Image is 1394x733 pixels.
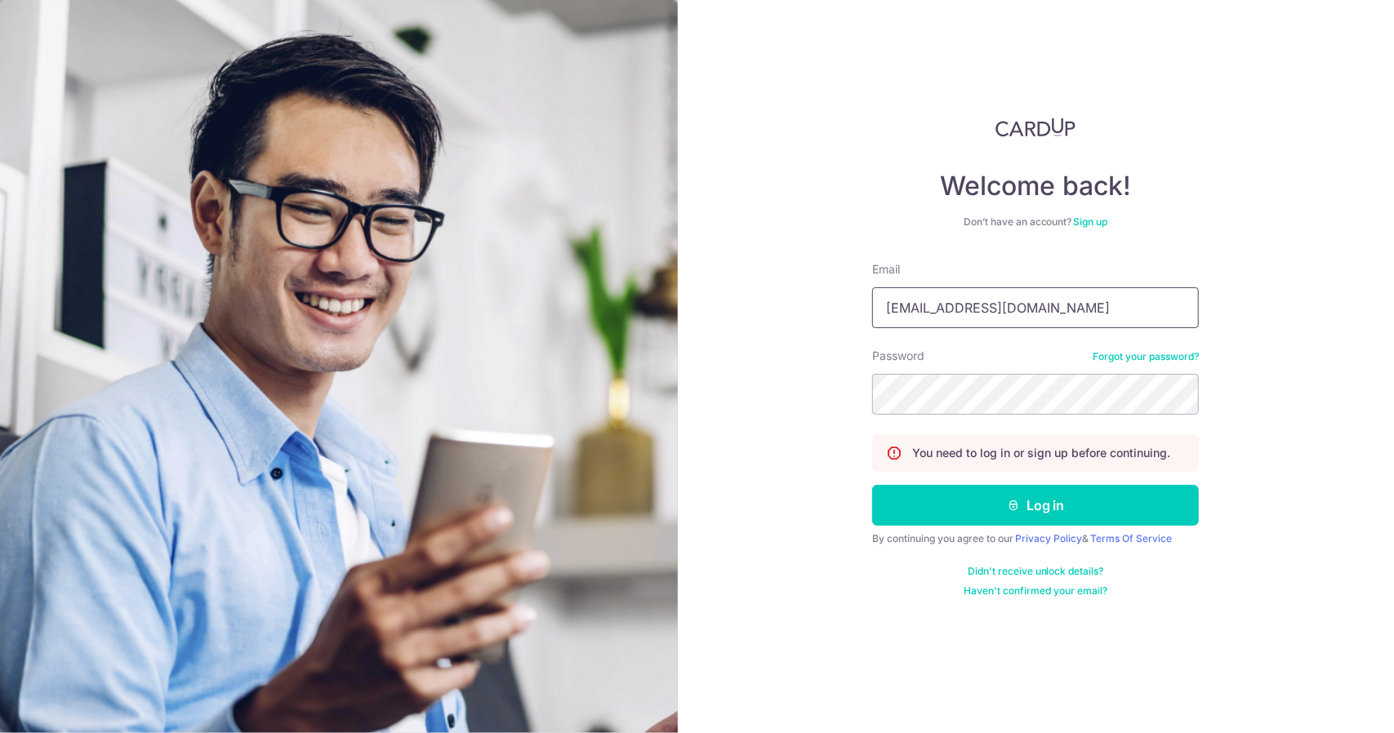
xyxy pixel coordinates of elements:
a: Sign up [1074,215,1108,228]
h4: Welcome back! [872,170,1199,202]
div: By continuing you agree to our & [872,532,1199,545]
label: Password [872,348,924,364]
a: Privacy Policy [1015,532,1082,544]
p: You need to log in or sign up before continuing. [912,445,1170,461]
a: Terms Of Service [1090,532,1172,544]
div: Don’t have an account? [872,215,1199,229]
button: Log in [872,485,1199,526]
label: Email [872,261,900,278]
a: Haven't confirmed your email? [964,584,1107,598]
a: Forgot your password? [1093,350,1199,363]
input: Enter your Email [872,287,1199,328]
img: CardUp Logo [995,118,1076,137]
a: Didn't receive unlock details? [968,565,1104,578]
